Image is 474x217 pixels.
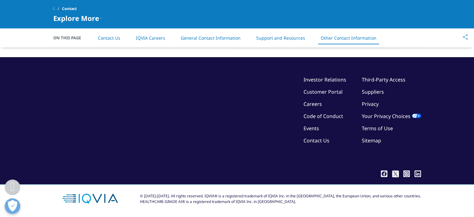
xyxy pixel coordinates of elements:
[362,113,421,120] a: Your Privacy Choices
[362,125,393,132] a: Terms of Use
[181,35,241,41] a: General Contact Information
[362,137,381,144] a: Sitemap
[362,101,379,107] a: Privacy
[140,193,421,205] div: © [DATE]-[DATE]. All rights reserved. IQVIA® is a registered trademark of IQVIA Inc. in the [GEOG...
[362,76,405,83] a: Third-Party Access
[304,88,342,95] a: Customer Portal
[98,35,120,41] a: Contact Us
[5,198,20,214] button: Open Preferences
[53,14,99,22] span: Explore More
[53,35,88,41] span: On This Page
[304,76,346,83] a: Investor Relations
[136,35,165,41] a: IQVIA Careers
[321,35,376,41] a: Other Contact Information
[62,3,77,14] span: Contact
[304,125,319,132] a: Events
[256,35,305,41] a: Support and Resources
[304,113,343,120] a: Code of Conduct
[304,137,329,144] a: Contact Us
[304,101,322,107] a: Careers
[362,88,384,95] a: Suppliers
